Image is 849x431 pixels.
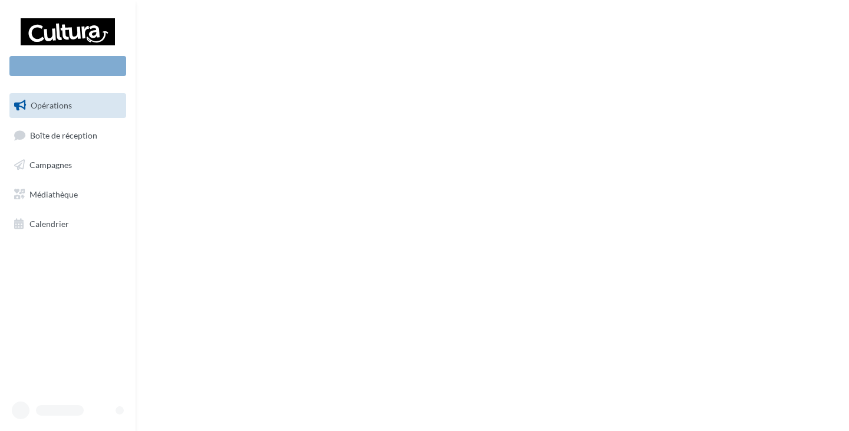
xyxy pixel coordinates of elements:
[31,100,72,110] span: Opérations
[9,56,126,76] div: Nouvelle campagne
[7,123,129,148] a: Boîte de réception
[7,93,129,118] a: Opérations
[29,189,78,199] span: Médiathèque
[7,153,129,177] a: Campagnes
[29,160,72,170] span: Campagnes
[30,130,97,140] span: Boîte de réception
[7,182,129,207] a: Médiathèque
[7,212,129,236] a: Calendrier
[29,218,69,228] span: Calendrier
